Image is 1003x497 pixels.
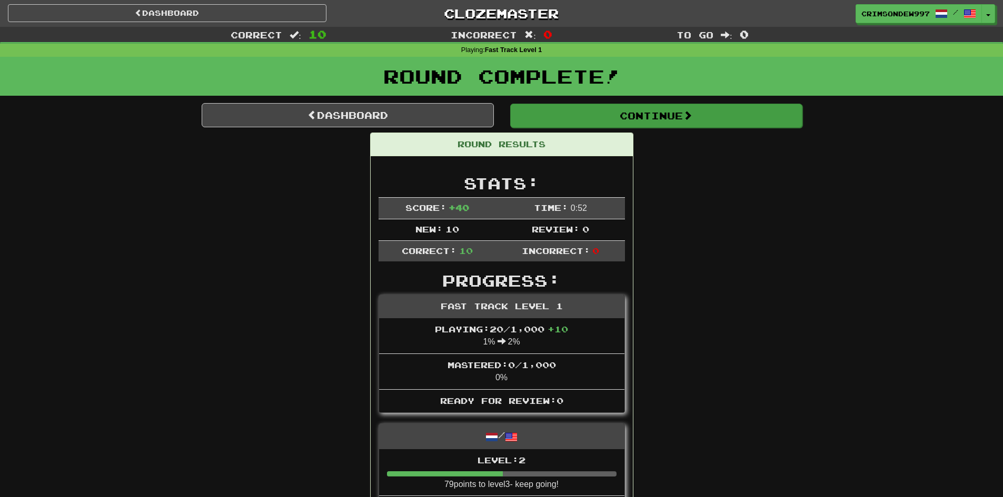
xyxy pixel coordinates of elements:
[8,4,326,22] a: Dashboard
[202,103,494,127] a: Dashboard
[582,224,589,234] span: 0
[532,224,580,234] span: Review:
[448,360,556,370] span: Mastered: 0 / 1,000
[379,295,624,318] div: Fast Track Level 1
[451,29,517,40] span: Incorrect
[592,246,599,256] span: 0
[402,246,456,256] span: Correct:
[342,4,661,23] a: Clozemaster
[379,449,624,496] li: 79 points to level 3 - keep going!
[721,31,732,39] span: :
[440,395,563,405] span: Ready for Review: 0
[524,31,536,39] span: :
[405,202,446,212] span: Score:
[445,224,459,234] span: 10
[379,318,624,354] li: 1% 2%
[485,46,542,54] strong: Fast Track Level 1
[379,175,625,192] h2: Stats:
[534,202,568,212] span: Time:
[449,202,469,212] span: + 40
[231,29,282,40] span: Correct
[740,28,749,40] span: 0
[571,204,587,212] span: 0 : 52
[510,104,802,128] button: Continue
[379,272,625,289] h2: Progress:
[379,353,624,390] li: 0%
[309,28,326,40] span: 10
[4,66,999,87] h1: Round Complete!
[548,324,568,334] span: + 10
[478,455,525,465] span: Level: 2
[459,246,473,256] span: 10
[522,246,590,256] span: Incorrect:
[379,424,624,449] div: /
[856,4,982,23] a: CrimsonDew997 /
[290,31,301,39] span: :
[415,224,443,234] span: New:
[677,29,713,40] span: To go
[543,28,552,40] span: 0
[953,8,958,16] span: /
[435,324,568,334] span: Playing: 20 / 1,000
[861,9,930,18] span: CrimsonDew997
[371,133,633,156] div: Round Results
